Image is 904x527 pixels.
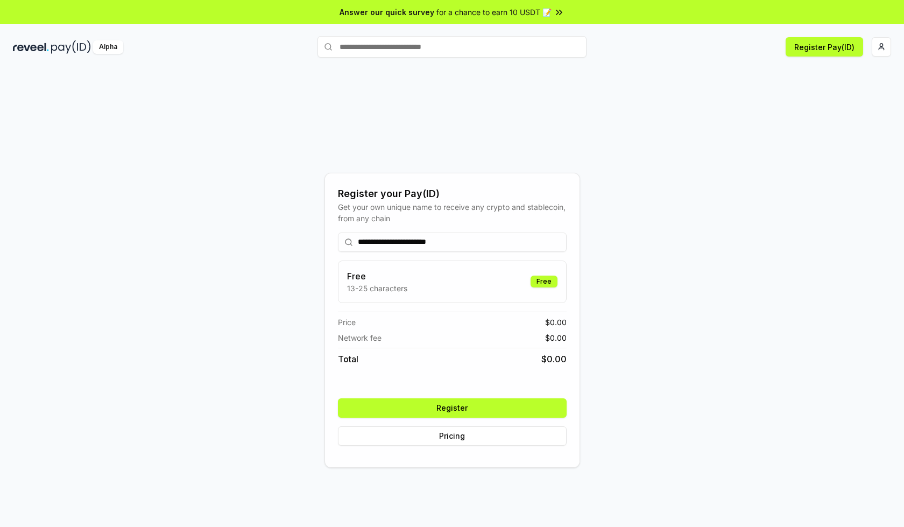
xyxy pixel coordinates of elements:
button: Pricing [338,426,567,446]
img: reveel_dark [13,40,49,54]
span: $ 0.00 [545,317,567,328]
button: Register Pay(ID) [786,37,863,57]
span: $ 0.00 [541,353,567,366]
span: $ 0.00 [545,332,567,343]
span: for a chance to earn 10 USDT 📝 [436,6,552,18]
div: Get your own unique name to receive any crypto and stablecoin, from any chain [338,201,567,224]
h3: Free [347,270,407,283]
div: Free [531,276,557,287]
div: Alpha [93,40,123,54]
span: Price [338,317,356,328]
img: pay_id [51,40,91,54]
span: Answer our quick survey [340,6,434,18]
p: 13-25 characters [347,283,407,294]
span: Total [338,353,358,366]
button: Register [338,398,567,418]
span: Network fee [338,332,382,343]
div: Register your Pay(ID) [338,186,567,201]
